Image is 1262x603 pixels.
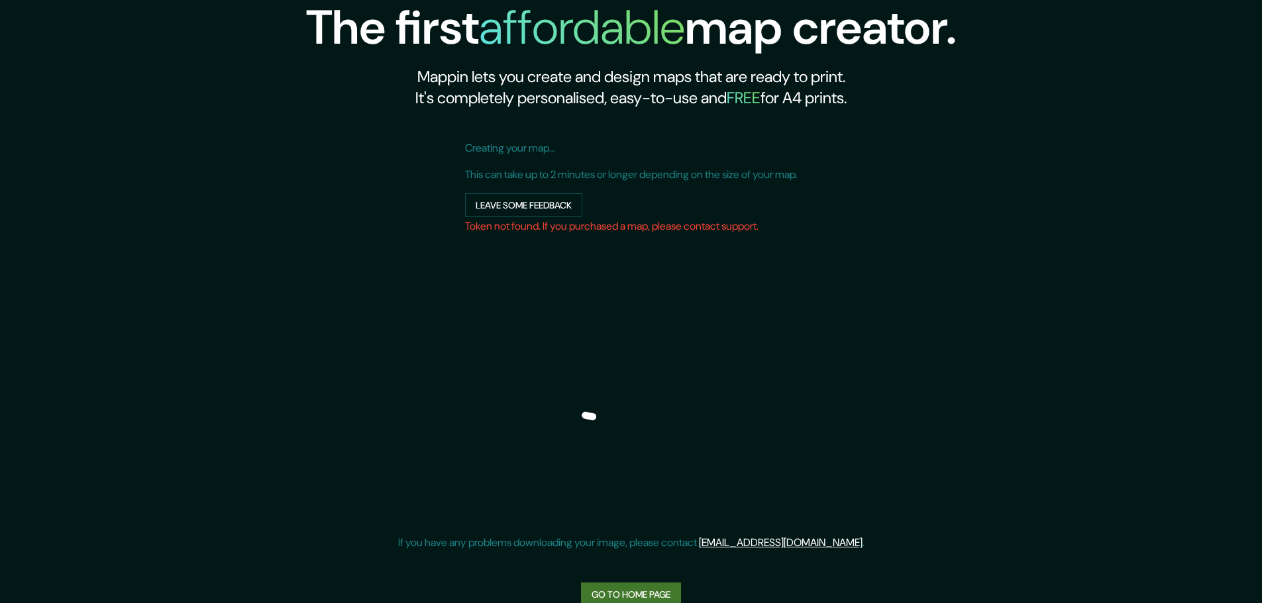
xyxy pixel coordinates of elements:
img: world loading [465,236,730,500]
h2: Mappin lets you create and design maps that are ready to print. It's completely personalised, eas... [306,66,957,109]
h5: FREE [727,87,761,108]
p: This can take up to 2 minutes or longer depending on the size of your map. [465,167,798,183]
p: If you have any problems downloading your image, please contact . [398,535,865,551]
p: Creating your map... [465,140,798,156]
h6: Token not found. If you purchased a map, please contact support. [465,217,798,236]
button: Leave some feedback [465,193,582,218]
a: [EMAIL_ADDRESS][DOMAIN_NAME] [699,535,863,549]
